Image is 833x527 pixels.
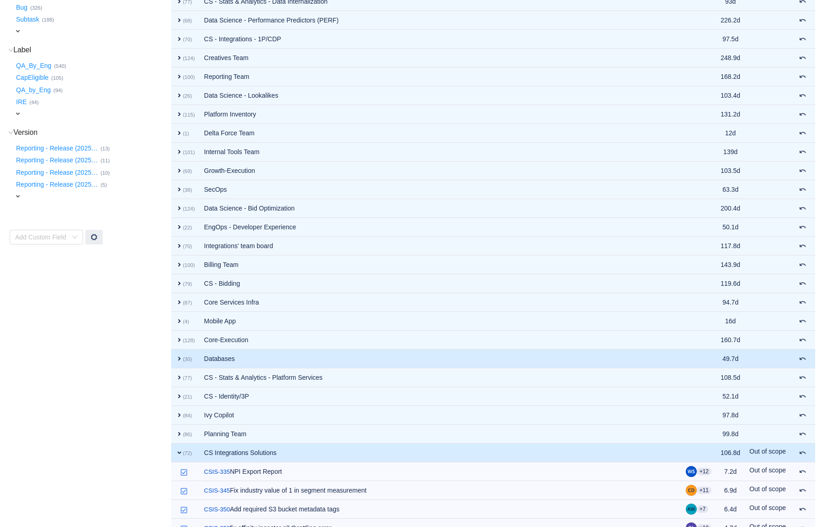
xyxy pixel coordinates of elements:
[716,425,745,444] td: 99.8d
[176,35,183,43] span: expand
[176,299,183,306] span: expand
[200,199,681,218] td: Data Science - Bid Optimization
[8,130,13,135] i: icon: down
[716,368,745,387] td: 108.5d
[183,150,195,155] small: (101)
[716,105,745,124] td: 131.2d
[716,143,745,161] td: 139d
[183,394,192,399] small: (21)
[200,312,681,331] td: Mobile App
[14,28,22,35] span: expand
[200,444,681,462] td: CS Integrations Solutions
[200,124,681,143] td: Delta Force Team
[29,100,39,105] small: (44)
[716,86,745,105] td: 103.4d
[716,462,745,481] td: 7.2d
[183,37,192,42] small: (70)
[200,11,681,30] td: Data Science - Performance Predictors (PERF)
[176,17,183,24] span: expand
[686,504,697,515] img: AW
[200,274,681,293] td: CS - Bidding
[200,425,681,444] td: Planning Team
[183,93,192,99] small: (26)
[716,218,745,237] td: 50.1d
[716,444,745,462] td: 106.8d
[14,165,100,180] button: Reporting - Release (2025…
[176,242,183,250] span: expand
[100,182,107,188] small: (5)
[204,505,230,514] a: CSIS-350
[200,143,681,161] td: Internal Tools Team
[176,261,183,268] span: expand
[200,49,681,67] td: Creatives Team
[183,74,195,80] small: (100)
[200,237,681,255] td: Integrations' team board
[200,500,681,519] td: Add required S3 bucket metadata tags
[183,432,192,437] small: (86)
[14,45,170,55] h3: Label
[14,141,100,155] button: Reporting - Release (2025…
[716,293,745,312] td: 94.7d
[183,187,192,193] small: (38)
[176,148,183,155] span: expand
[51,75,63,81] small: (105)
[176,430,183,438] span: expand
[183,300,192,305] small: (87)
[716,67,745,86] td: 168.2d
[176,129,183,137] span: expand
[183,375,192,381] small: (77)
[176,167,183,174] span: expand
[54,63,66,69] small: (540)
[716,274,745,293] td: 119.6d
[176,355,183,362] span: expand
[14,95,29,110] button: IRE
[200,293,681,312] td: Core Services Infra
[183,18,192,23] small: (68)
[14,178,100,192] button: Reporting - Release (2025…
[183,281,192,287] small: (79)
[716,11,745,30] td: 226.2d
[716,406,745,425] td: 97.8d
[14,12,42,27] button: Subtask
[176,73,183,80] span: expand
[697,487,711,494] aui-badge: +11
[716,387,745,406] td: 52.1d
[716,180,745,199] td: 63.3d
[200,349,681,368] td: Databases
[183,131,189,136] small: (1)
[697,468,711,475] aui-badge: +12
[180,488,188,495] img: 10318
[716,331,745,349] td: 160.7d
[204,467,230,477] a: CSIS-335
[176,223,183,231] span: expand
[716,349,745,368] td: 49.7d
[200,161,681,180] td: Growth-Execution
[14,193,22,200] span: expand
[716,30,745,49] td: 97.5d
[200,105,681,124] td: Platform Inventory
[183,319,189,324] small: (4)
[200,180,681,199] td: SecOps
[176,317,183,325] span: expand
[200,67,681,86] td: Reporting Team
[100,146,110,151] small: (13)
[183,338,195,343] small: (128)
[750,466,786,474] span: Out of scope
[183,225,192,230] small: (22)
[686,485,697,496] img: CD
[200,462,681,481] td: NPI Export Report
[176,205,183,212] span: expand
[176,393,183,400] span: expand
[176,336,183,344] span: expand
[15,233,67,242] div: Add Custom Field
[716,161,745,180] td: 103.5d
[8,48,13,53] i: icon: down
[200,406,681,425] td: Ivy Copilot
[30,5,42,11] small: (326)
[176,92,183,99] span: expand
[716,500,745,519] td: 6.4d
[716,481,745,500] td: 6.9d
[750,485,786,493] span: Out of scope
[686,466,697,477] img: WS
[183,55,195,61] small: (124)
